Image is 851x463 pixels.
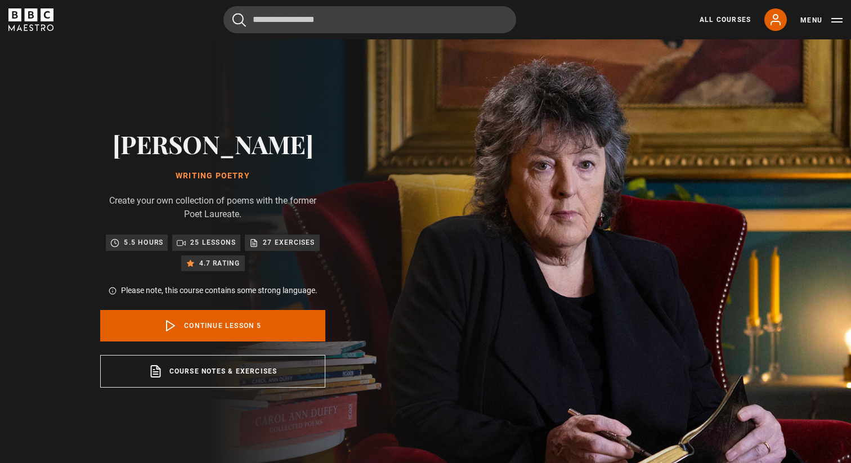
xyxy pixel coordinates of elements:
p: 4.7 rating [199,258,240,269]
p: 25 lessons [190,237,236,248]
p: Create your own collection of poems with the former Poet Laureate. [100,194,325,221]
button: Submit the search query [232,13,246,27]
svg: BBC Maestro [8,8,53,31]
a: All Courses [700,15,751,25]
a: Course notes & exercises [100,355,325,388]
button: Toggle navigation [800,15,843,26]
a: Continue lesson 5 [100,310,325,341]
h2: [PERSON_NAME] [100,129,325,158]
p: 27 exercises [263,237,315,248]
p: Please note, this course contains some strong language. [121,285,317,296]
p: 5.5 hours [124,237,163,248]
input: Search [223,6,516,33]
h1: Writing Poetry [100,172,325,181]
